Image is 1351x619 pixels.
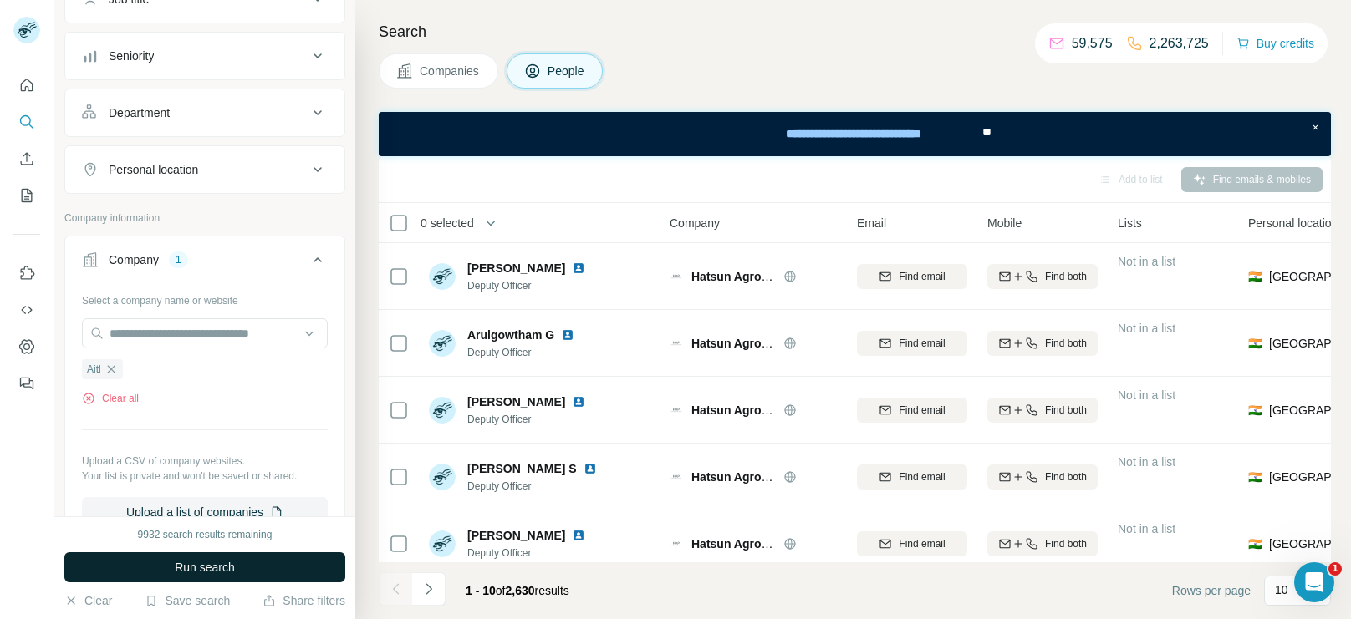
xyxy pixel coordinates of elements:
[82,391,139,406] button: Clear all
[1248,215,1338,231] span: Personal location
[899,536,945,551] span: Find email
[1045,536,1087,551] span: Find both
[857,215,886,231] span: Email
[429,530,456,557] img: Avatar
[1045,336,1087,351] span: Find both
[466,584,569,597] span: results
[13,144,40,174] button: Enrich CSV
[138,527,273,542] div: 9932 search results remaining
[670,215,720,231] span: Company
[429,330,456,357] img: Avatar
[987,215,1022,231] span: Mobile
[987,464,1098,490] button: Find both
[13,368,40,398] button: Feedback
[670,403,683,417] img: Logo of Hatsun Agro Product Ltd
[548,63,586,79] span: People
[467,260,565,277] span: [PERSON_NAME]
[145,592,230,609] button: Save search
[987,531,1098,556] button: Find both
[1118,455,1175,469] span: Not in a list
[1118,522,1175,535] span: Not in a list
[420,63,481,79] span: Companies
[1248,535,1262,552] span: 🇮🇳
[1045,469,1087,485] span: Find both
[987,398,1098,423] button: Find both
[1248,402,1262,419] span: 🇮🇳
[263,592,345,609] button: Share filters
[82,497,328,527] button: Upload a list of companies
[82,287,328,308] div: Select a company name or website
[169,252,188,267] div: 1
[429,263,456,290] img: Avatar
[109,48,154,64] div: Seniority
[65,150,344,190] button: Personal location
[1172,582,1251,599] span: Rows per page
[987,331,1098,356] button: Find both
[467,345,581,360] span: Deputy Officer
[466,584,496,597] span: 1 - 10
[412,572,446,606] button: Navigate to next page
[467,393,565,410] span: [PERSON_NAME]
[109,104,170,121] div: Department
[987,264,1098,289] button: Find both
[467,412,592,427] span: Deputy Officer
[65,93,344,133] button: Department
[467,527,565,544] span: [PERSON_NAME]
[1248,335,1262,352] span: 🇮🇳
[691,270,830,283] span: Hatsun Agro Product Ltd
[467,460,577,477] span: [PERSON_NAME] S
[1248,268,1262,285] span: 🇮🇳
[13,295,40,325] button: Use Surfe API
[421,215,474,231] span: 0 selected
[1328,562,1342,576] span: 1
[429,464,456,490] img: Avatar
[506,584,535,597] span: 2,630
[64,211,345,226] p: Company information
[496,584,506,597] span: of
[109,251,159,268] div: Company
[87,362,101,377] span: Aitl
[857,331,967,356] button: Find email
[572,261,585,275] img: LinkedIn logo
[691,470,830,484] span: Hatsun Agro Product Ltd
[13,258,40,288] button: Use Surfe on LinkedIn
[691,537,830,551] span: Hatsun Agro Product Ltd
[13,180,40,211] button: My lists
[857,464,967,490] button: Find email
[584,462,597,475] img: LinkedIn logo
[1150,33,1209,53] p: 2,263,725
[572,529,585,542] img: LinkedIn logo
[857,398,967,423] button: Find email
[1118,388,1175,402] span: Not in a list
[65,36,344,76] button: Seniority
[1118,215,1142,231] span: Lists
[899,469,945,485] span: Find email
[1236,32,1314,55] button: Buy credits
[1248,469,1262,485] span: 🇮🇳
[13,70,40,100] button: Quick start
[82,454,328,469] p: Upload a CSV of company websites.
[467,327,554,343] span: Arulgowtham G
[670,470,683,484] img: Logo of Hatsun Agro Product Ltd
[65,240,344,287] button: Company1
[1294,562,1334,602] iframe: Intercom live chat
[899,403,945,418] span: Find email
[899,269,945,284] span: Find email
[82,469,328,484] p: Your list is private and won't be saved or shared.
[379,20,1331,43] h4: Search
[429,397,456,424] img: Avatar
[1118,322,1175,335] span: Not in a list
[691,403,830,417] span: Hatsun Agro Product Ltd
[467,479,604,494] span: Deputy Officer
[857,264,967,289] button: Find email
[467,545,592,561] span: Deputy Officer
[670,337,683,350] img: Logo of Hatsun Agro Product Ltd
[1045,269,1087,284] span: Find both
[64,552,345,582] button: Run search
[13,107,40,137] button: Search
[857,531,967,556] button: Find email
[64,592,112,609] button: Clear
[899,336,945,351] span: Find email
